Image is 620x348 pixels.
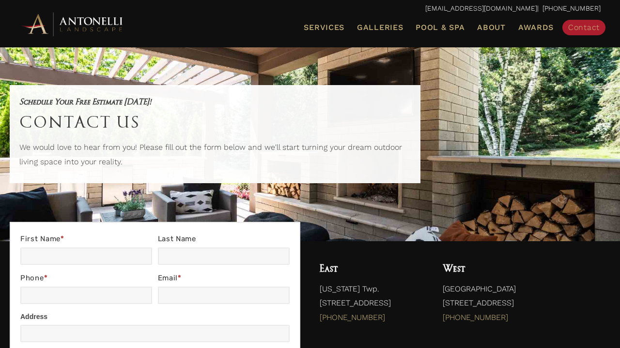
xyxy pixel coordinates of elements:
[320,282,423,330] p: [US_STATE] Twp. [STREET_ADDRESS]
[320,313,385,322] a: [PHONE_NUMBER]
[304,24,344,31] span: Services
[19,95,411,108] h5: Schedule Your Free Estimate [DATE]!
[477,24,506,31] span: About
[353,21,407,34] a: Galleries
[473,21,510,34] a: About
[19,108,411,135] h1: Contact Us
[562,20,605,35] a: Contact
[443,261,601,277] h4: West
[19,2,601,15] p: | [PHONE_NUMBER]
[416,23,465,32] span: Pool & Spa
[20,311,290,325] div: Address
[412,21,468,34] a: Pool & Spa
[320,261,423,277] h4: East
[158,232,290,247] label: Last Name
[19,140,411,174] p: We would love to hear from you! Please fill out the form below and we'll start turning your dream...
[514,21,558,34] a: Awards
[425,4,537,12] a: [EMAIL_ADDRESS][DOMAIN_NAME]
[443,313,508,322] a: [PHONE_NUMBER]
[568,23,600,32] span: Contact
[158,272,290,287] label: Email
[19,11,126,37] img: Antonelli Horizontal Logo
[300,21,348,34] a: Services
[518,23,554,32] span: Awards
[443,282,601,330] p: [GEOGRAPHIC_DATA] [STREET_ADDRESS]
[20,272,152,287] label: Phone
[20,232,152,247] label: First Name
[357,23,403,32] span: Galleries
